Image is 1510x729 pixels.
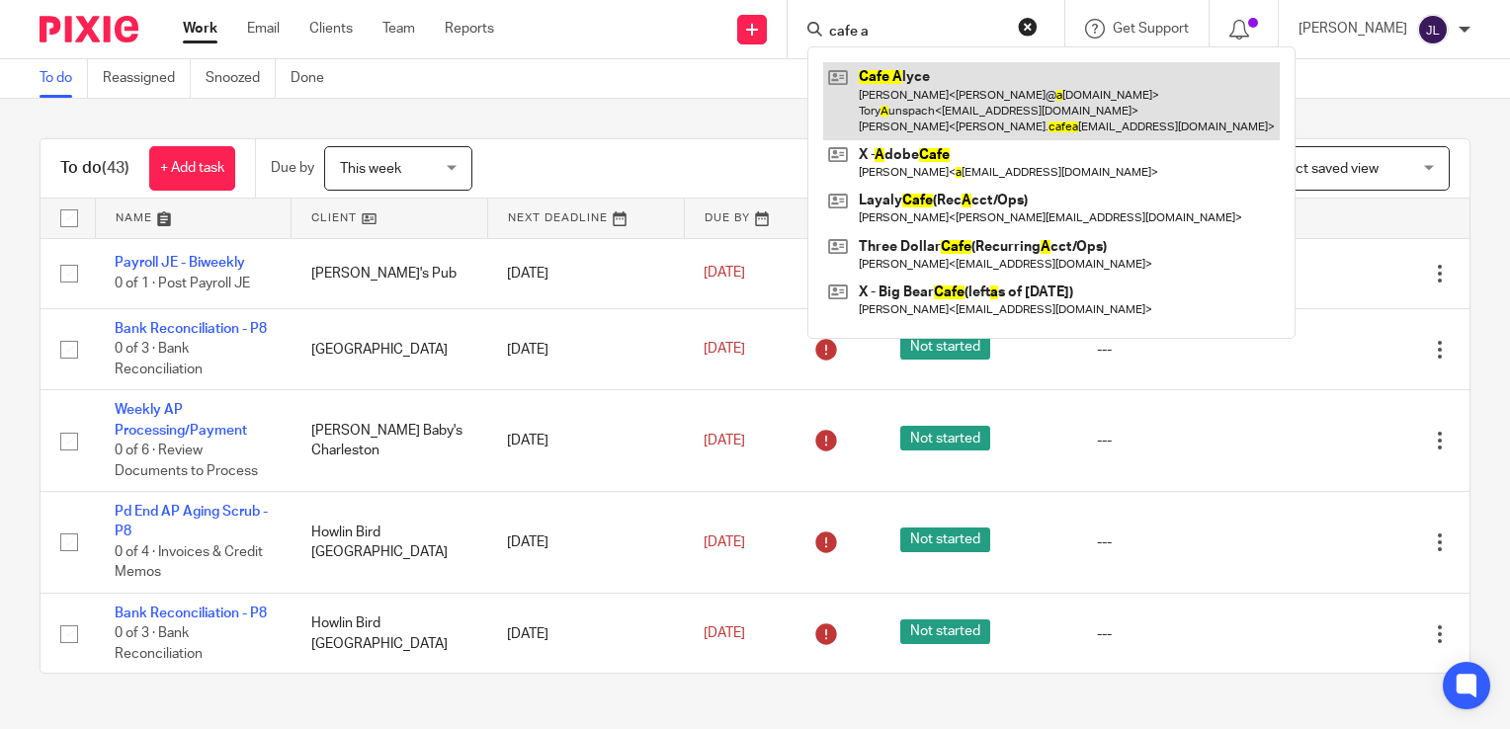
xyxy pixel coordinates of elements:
img: Pixie [40,16,138,42]
img: svg%3E [1417,14,1449,45]
td: [DATE] [487,308,684,389]
span: Get Support [1113,22,1189,36]
span: Not started [900,426,990,450]
span: Not started [900,527,990,552]
span: This week [340,162,401,176]
span: 0 of 4 · Invoices & Credit Memos [115,545,263,580]
span: 0 of 1 · Post Payroll JE [115,277,250,290]
span: [DATE] [704,434,745,447]
td: [GEOGRAPHIC_DATA] [292,308,488,389]
td: [DATE] [487,390,684,492]
a: Clients [309,19,353,39]
div: --- [1097,532,1254,552]
p: [PERSON_NAME] [1299,19,1407,39]
a: Pd End AP Aging Scrub - P8 [115,505,268,538]
span: 0 of 3 · Bank Reconciliation [115,627,203,662]
span: [DATE] [704,267,745,281]
a: + Add task [149,146,235,191]
a: Reports [445,19,494,39]
span: Select saved view [1268,162,1379,176]
td: [PERSON_NAME]'s Pub [292,238,488,308]
td: [DATE] [487,238,684,308]
a: Done [291,59,339,98]
a: Bank Reconciliation - P8 [115,607,267,620]
input: Search [827,24,1005,41]
td: [PERSON_NAME] Baby's Charleston [292,390,488,492]
p: Due by [271,158,314,178]
a: Reassigned [103,59,191,98]
a: Snoozed [206,59,276,98]
div: --- [1097,340,1254,360]
span: [DATE] [704,342,745,356]
a: To do [40,59,88,98]
span: Not started [900,619,990,644]
span: [DATE] [704,535,745,549]
td: [DATE] [487,492,684,594]
td: Howlin Bird [GEOGRAPHIC_DATA] [292,593,488,674]
a: Bank Reconciliation - P8 [115,322,267,336]
div: --- [1097,624,1254,644]
a: Email [247,19,280,39]
span: (43) [102,160,129,176]
h1: To do [60,158,129,179]
td: Howlin Bird [GEOGRAPHIC_DATA] [292,492,488,594]
span: 0 of 3 · Bank Reconciliation [115,343,203,377]
a: Work [183,19,217,39]
span: [DATE] [704,627,745,641]
span: 0 of 6 · Review Documents to Process [115,444,258,478]
span: Not started [900,335,990,360]
a: Payroll JE - Biweekly [115,256,245,270]
div: --- [1097,431,1254,450]
a: Team [382,19,415,39]
button: Clear [1018,17,1038,37]
td: [DATE] [487,593,684,674]
a: Weekly AP Processing/Payment [115,403,247,437]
